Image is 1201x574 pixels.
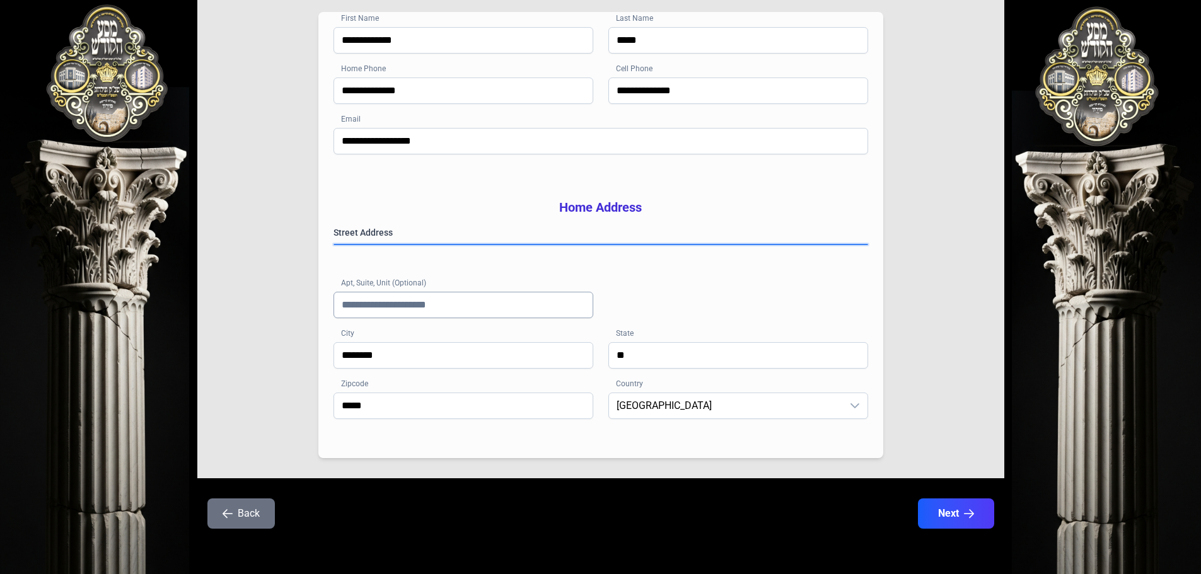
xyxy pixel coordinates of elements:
[207,498,275,529] button: Back
[842,393,867,418] div: dropdown trigger
[334,226,868,239] label: Street Address
[609,393,842,418] span: United States
[334,198,868,216] h3: Home Address
[918,498,994,529] button: Next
